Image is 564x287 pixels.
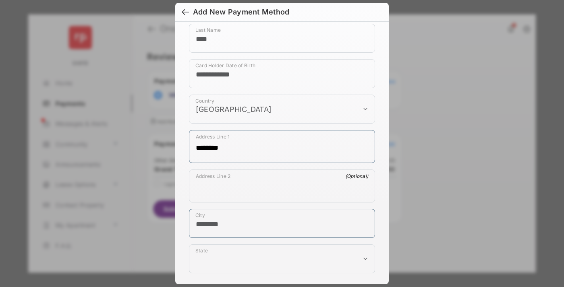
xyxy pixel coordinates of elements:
div: payment_method_screening[postal_addresses][addressLine1] [189,130,375,163]
div: payment_method_screening[postal_addresses][administrativeArea] [189,244,375,273]
div: payment_method_screening[postal_addresses][locality] [189,209,375,238]
div: payment_method_screening[postal_addresses][country] [189,95,375,124]
div: Add New Payment Method [193,8,289,17]
div: payment_method_screening[postal_addresses][addressLine2] [189,169,375,202]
